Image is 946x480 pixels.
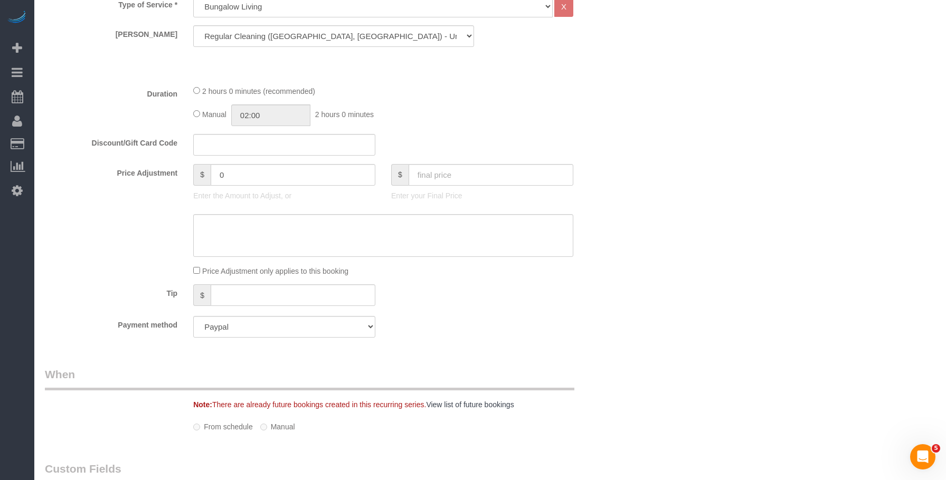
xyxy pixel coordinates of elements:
span: Manual [202,110,226,119]
label: Price Adjustment [37,164,185,178]
span: 2 hours 0 minutes [315,110,374,119]
span: $ [193,164,211,186]
label: Payment method [37,316,185,330]
iframe: Intercom live chat [910,444,935,469]
label: Discount/Gift Card Code [37,134,185,148]
span: 2 hours 0 minutes (recommended) [202,87,315,95]
input: Manual [260,424,267,430]
span: $ [193,284,211,306]
div: There are already future bookings created in this recurring series. [185,399,630,410]
a: View list of future bookings [426,400,514,409]
input: From schedule [193,424,200,430]
legend: When [45,367,574,390]
strong: Note: [193,400,212,409]
label: Tip [37,284,185,299]
label: Manual [260,418,295,432]
p: Enter your Final Price [391,190,573,201]
label: [PERSON_NAME] [37,25,185,40]
input: final price [409,164,573,186]
span: $ [391,164,409,186]
span: Price Adjustment only applies to this booking [202,267,348,275]
span: 5 [932,444,940,453]
img: Automaid Logo [6,11,27,25]
label: From schedule [193,418,253,432]
label: Duration [37,85,185,99]
p: Enter the Amount to Adjust, or [193,190,375,201]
